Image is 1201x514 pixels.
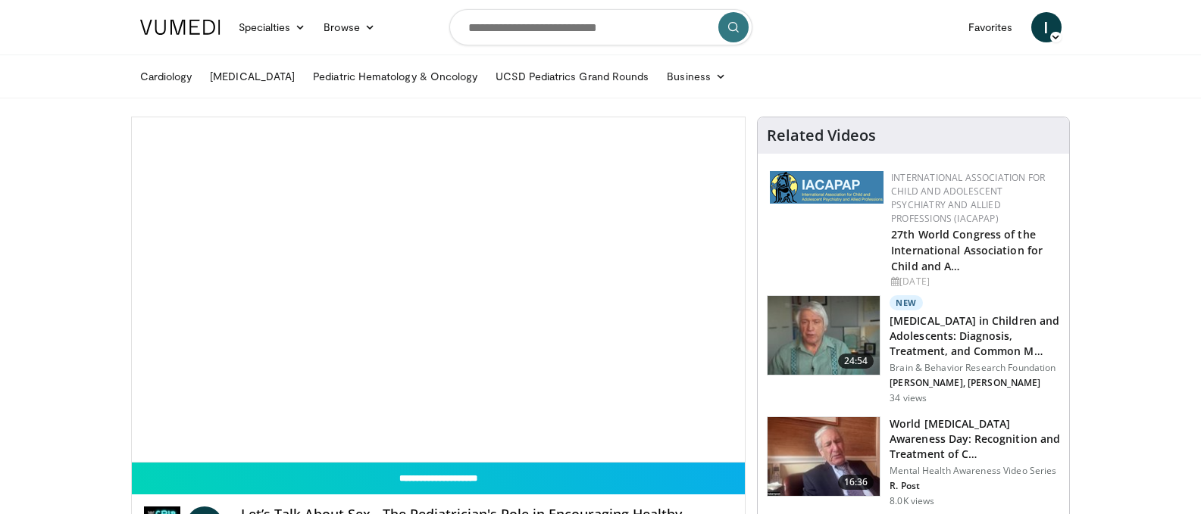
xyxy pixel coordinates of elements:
[449,9,752,45] input: Search topics, interventions
[770,171,884,204] img: 2a9917ce-aac2-4f82-acde-720e532d7410.png.150x105_q85_autocrop_double_scale_upscale_version-0.2.png
[201,61,304,92] a: [MEDICAL_DATA]
[768,417,880,496] img: dad9b3bb-f8af-4dab-abc0-c3e0a61b252e.150x105_q85_crop-smart_upscale.jpg
[767,295,1060,404] a: 24:54 New [MEDICAL_DATA] in Children and Adolescents: Diagnosis, Treatment, and Common M… Brain &...
[891,171,1045,225] a: International Association for Child and Adolescent Psychiatry and Allied Professions (IACAPAP)
[890,362,1060,374] p: Brain & Behavior Research Foundation
[767,126,876,145] h4: Related Videos
[890,392,927,404] p: 34 views
[1031,12,1062,42] a: I
[890,480,1060,492] p: R. Post
[658,61,735,92] a: Business
[890,416,1060,462] h3: World [MEDICAL_DATA] Awareness Day: Recognition and Treatment of C…
[959,12,1022,42] a: Favorites
[131,61,202,92] a: Cardiology
[890,313,1060,359] h3: [MEDICAL_DATA] in Children and Adolescents: Diagnosis, Treatment, and Common M…
[304,61,486,92] a: Pediatric Hematology & Oncology
[890,295,923,310] p: New
[838,354,874,369] span: 24:54
[767,416,1060,507] a: 16:36 World [MEDICAL_DATA] Awareness Day: Recognition and Treatment of C… Mental Health Awareness...
[768,296,880,375] img: 5b8011c7-1005-4e73-bd4d-717c320f5860.150x105_q85_crop-smart_upscale.jpg
[891,275,1057,288] div: [DATE]
[838,475,874,490] span: 16:36
[486,61,658,92] a: UCSD Pediatrics Grand Rounds
[890,377,1060,389] p: [PERSON_NAME], [PERSON_NAME]
[890,495,934,507] p: 8.0K views
[314,12,384,42] a: Browse
[230,12,315,42] a: Specialties
[132,117,746,463] video-js: Video Player
[140,20,220,35] img: VuMedi Logo
[890,465,1060,477] p: Mental Health Awareness Video Series
[891,227,1043,273] a: 27th World Congress of the International Association for Child and A…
